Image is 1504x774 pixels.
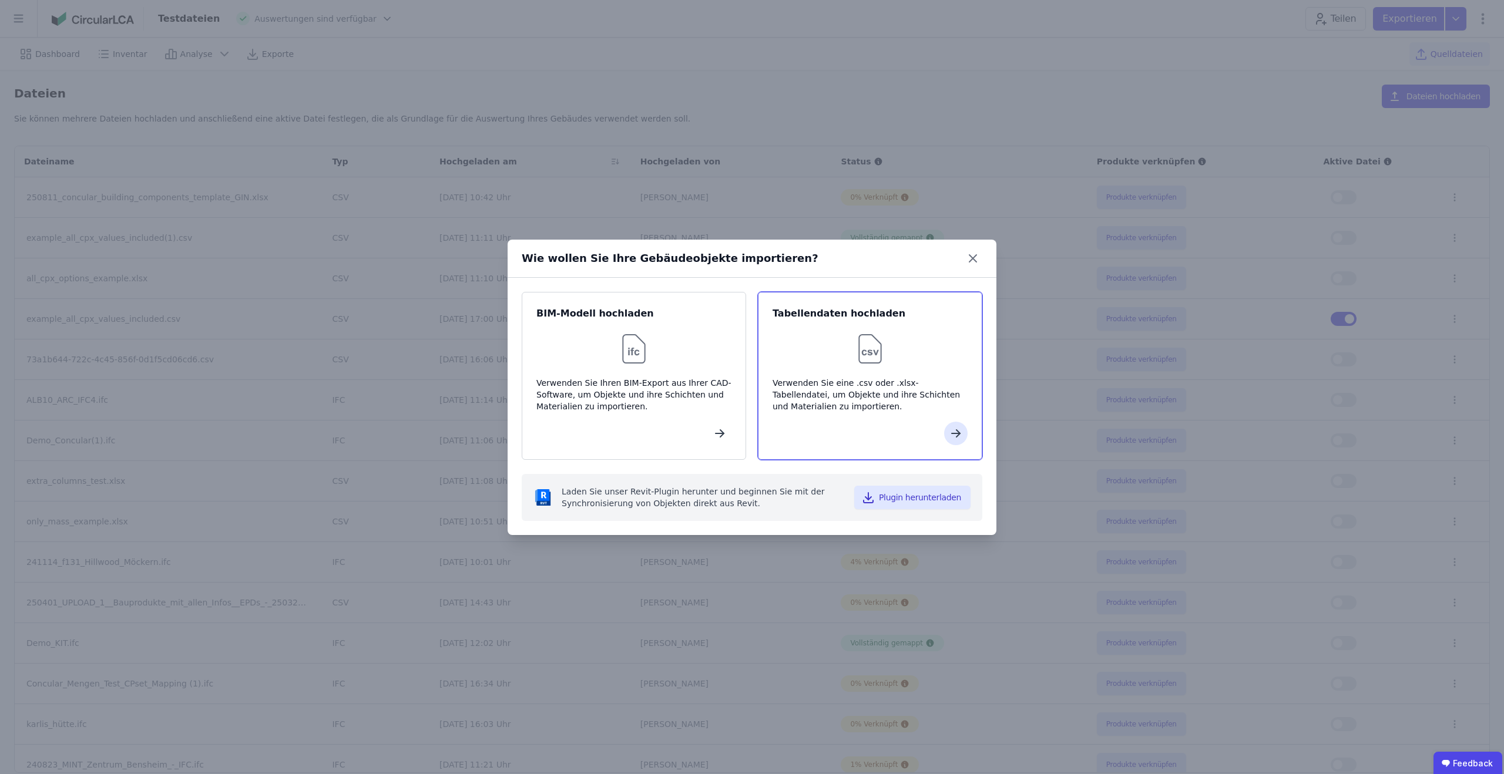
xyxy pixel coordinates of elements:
img: svg%3e [851,330,889,368]
img: revit-YwGVQcbs.svg [533,488,552,507]
div: Wie wollen Sie Ihre Gebäudeobjekte importieren? [522,250,818,267]
div: Verwenden Sie Ihren BIM-Export aus Ihrer CAD-Software, um Objekte und ihre Schichten und Material... [536,377,731,412]
div: BIM-Modell hochladen [536,307,731,321]
img: svg%3e [615,330,653,368]
button: Plugin herunterladen [854,486,971,509]
span: Laden Sie unser Revit-Plugin herunter und beginnen Sie mit der Synchronisierung von Objekten dire... [552,486,854,509]
div: Tabellendaten hochladen [773,307,968,321]
div: Verwenden Sie eine .csv oder .xlsx-Tabellendatei, um Objekte und ihre Schichten und Materialien z... [773,377,968,412]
